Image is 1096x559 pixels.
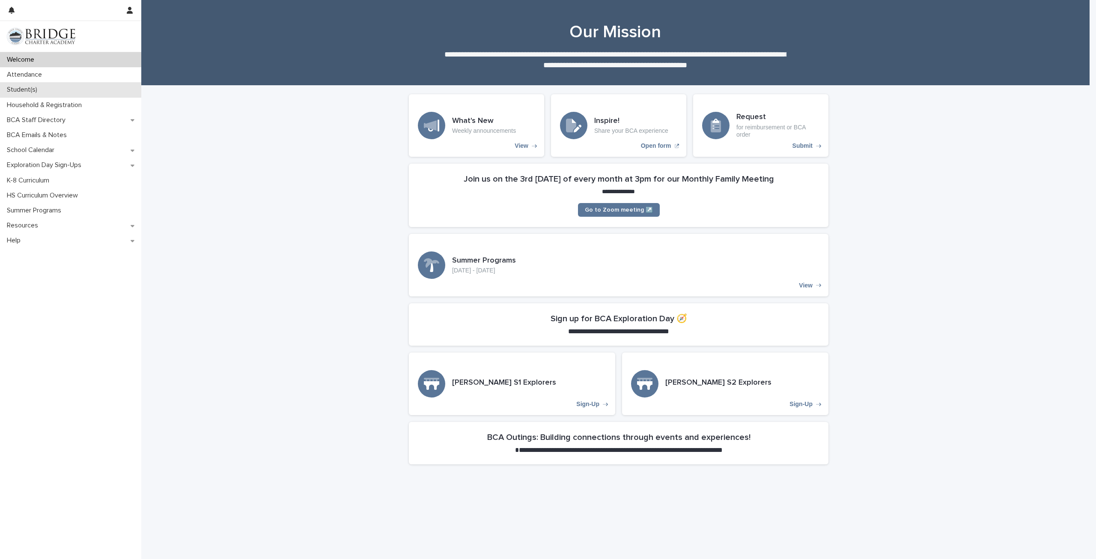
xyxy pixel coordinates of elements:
p: Welcome [3,56,41,64]
p: Open form [641,142,671,149]
p: Sign-Up [576,401,599,408]
p: Submit [792,142,813,149]
p: Share your BCA experience [594,127,668,135]
span: Go to Zoom meeting ↗️ [585,207,653,213]
h3: What's New [452,117,516,126]
p: for reimbursement or BCA order [736,124,819,138]
p: Weekly announcements [452,127,516,135]
p: K-8 Curriculum [3,176,56,185]
h3: [PERSON_NAME] S2 Explorers [665,378,771,388]
p: BCA Emails & Notes [3,131,74,139]
h1: Our Mission [405,22,825,42]
h3: [PERSON_NAME] S1 Explorers [452,378,556,388]
p: Household & Registration [3,101,89,109]
p: Exploration Day Sign-Ups [3,161,88,169]
p: Summer Programs [3,206,68,215]
p: HS Curriculum Overview [3,191,85,200]
p: Sign-Up [789,401,813,408]
p: Resources [3,221,45,230]
a: Submit [693,94,828,157]
a: Sign-Up [622,353,828,415]
h2: Sign up for BCA Exploration Day 🧭 [551,314,687,324]
a: Sign-Up [409,353,615,415]
h2: BCA Outings: Building connections through events and experiences! [487,432,751,442]
h2: Join us on the 3rd [DATE] of every month at 3pm for our Monthly Family Meeting [464,174,774,184]
h3: Inspire! [594,117,668,126]
p: Help [3,236,27,245]
p: BCA Staff Directory [3,116,72,124]
p: Attendance [3,71,49,79]
a: Go to Zoom meeting ↗️ [578,203,660,217]
p: Student(s) [3,86,44,94]
p: School Calendar [3,146,61,154]
h3: Summer Programs [452,256,516,266]
a: Open form [551,94,686,157]
p: [DATE] - [DATE] [452,267,516,274]
img: V1C1m3IdTEidaUdm9Hs0 [7,28,75,45]
p: View [515,142,528,149]
h3: Request [736,113,819,122]
p: View [799,282,813,289]
a: View [409,94,544,157]
a: View [409,234,828,296]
